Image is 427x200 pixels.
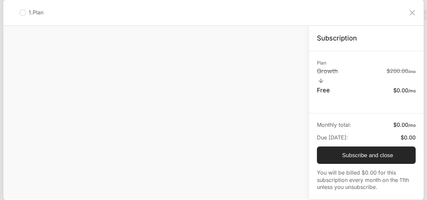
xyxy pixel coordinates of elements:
[408,88,416,93] sub: / mo
[317,60,326,66] span: Plan
[317,134,348,141] span: Due [DATE] :
[393,121,416,128] span: $0.00
[408,123,416,128] sub: / mo
[393,87,416,94] span: $0.00
[317,77,325,85] i: arrow-down
[387,68,416,74] span: $200.00
[317,121,351,128] span: Monthly total :
[407,7,418,18] i: close
[317,169,409,190] span: You will be billed $0.00 for this subscription every month on the 11th unless you unsubscribe.
[29,9,43,16] div: 1 . Plan
[317,68,338,75] span: Growth
[401,134,416,141] span: $0.00
[317,34,357,43] h3: Subscription
[317,86,330,94] span: Free
[408,69,416,74] sub: / mo
[317,146,416,164] button: Subscribe and close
